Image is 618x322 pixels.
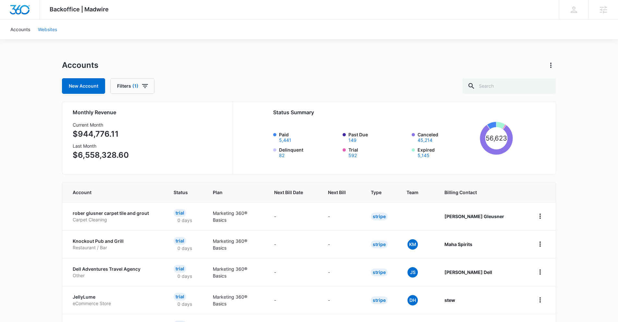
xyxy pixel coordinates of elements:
[266,286,320,314] td: -
[535,267,545,277] button: home
[266,230,320,258] td: -
[132,84,139,88] span: (1)
[73,238,158,251] a: Knockout Pub and GrillRestaurant / Bar
[535,239,545,249] button: home
[73,300,158,307] p: eCommerce Store
[73,266,158,279] a: Dell Adventures Travel AgencyOther
[73,294,158,300] p: JellyLume
[213,210,259,223] p: Marketing 360® Basics
[266,202,320,230] td: -
[418,138,432,142] button: Canceled
[213,189,259,196] span: Plan
[371,213,388,220] div: Stripe
[174,245,196,252] p: 0 days
[279,131,339,142] label: Paid
[73,272,158,279] p: Other
[273,108,513,116] h2: Status Summary
[73,128,129,140] p: $944,776.11
[407,267,418,278] span: JS
[73,294,158,306] a: JellyLumeeCommerce Store
[73,210,158,223] a: rober glusner carpet tile and groutCarpet Cleaning
[418,146,477,158] label: Expired
[73,142,129,149] h3: Last Month
[371,189,382,196] span: Type
[348,138,357,142] button: Past Due
[406,189,419,196] span: Team
[213,266,259,279] p: Marketing 360® Basics
[174,209,186,217] div: Trial
[279,146,339,158] label: Delinquent
[73,266,158,272] p: Dell Adventures Travel Agency
[279,153,285,158] button: Delinquent
[444,241,472,247] strong: Maha Spirits
[174,217,196,224] p: 0 days
[371,241,388,248] div: Stripe
[444,189,519,196] span: Billing Contact
[73,210,158,217] p: rober glusner carpet tile and grout
[34,19,61,39] a: Websites
[73,149,129,161] p: $6,558,328.60
[73,217,158,223] p: Carpet Cleaning
[418,153,430,158] button: Expired
[266,258,320,286] td: -
[407,239,418,250] span: KM
[320,258,363,286] td: -
[50,6,109,13] span: Backoffice | Madwire
[62,78,105,94] a: New Account
[320,202,363,230] td: -
[174,189,188,196] span: Status
[213,293,259,307] p: Marketing 360® Basics
[535,211,545,221] button: home
[174,273,196,279] p: 0 days
[174,265,186,273] div: Trial
[444,269,492,275] strong: [PERSON_NAME] Dell
[444,297,455,303] strong: stew
[485,134,507,142] tspan: 56,623
[371,296,388,304] div: Stripe
[73,238,158,244] p: Knockout Pub and Grill
[462,78,556,94] input: Search
[73,121,129,128] h3: Current Month
[174,237,186,245] div: Trial
[535,295,545,305] button: home
[444,214,504,219] strong: [PERSON_NAME] Gleusner
[174,301,196,307] p: 0 days
[348,131,408,142] label: Past Due
[73,189,149,196] span: Account
[546,60,556,70] button: Actions
[73,244,158,251] p: Restaurant / Bar
[274,189,303,196] span: Next Bill Date
[320,286,363,314] td: -
[348,146,408,158] label: Trial
[110,78,154,94] button: Filters(1)
[174,293,186,301] div: Trial
[328,189,346,196] span: Next Bill
[279,138,291,142] button: Paid
[62,60,98,70] h1: Accounts
[418,131,477,142] label: Canceled
[320,230,363,258] td: -
[348,153,357,158] button: Trial
[213,238,259,251] p: Marketing 360® Basics
[407,295,418,305] span: DH
[6,19,34,39] a: Accounts
[73,108,225,116] h2: Monthly Revenue
[371,268,388,276] div: Stripe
